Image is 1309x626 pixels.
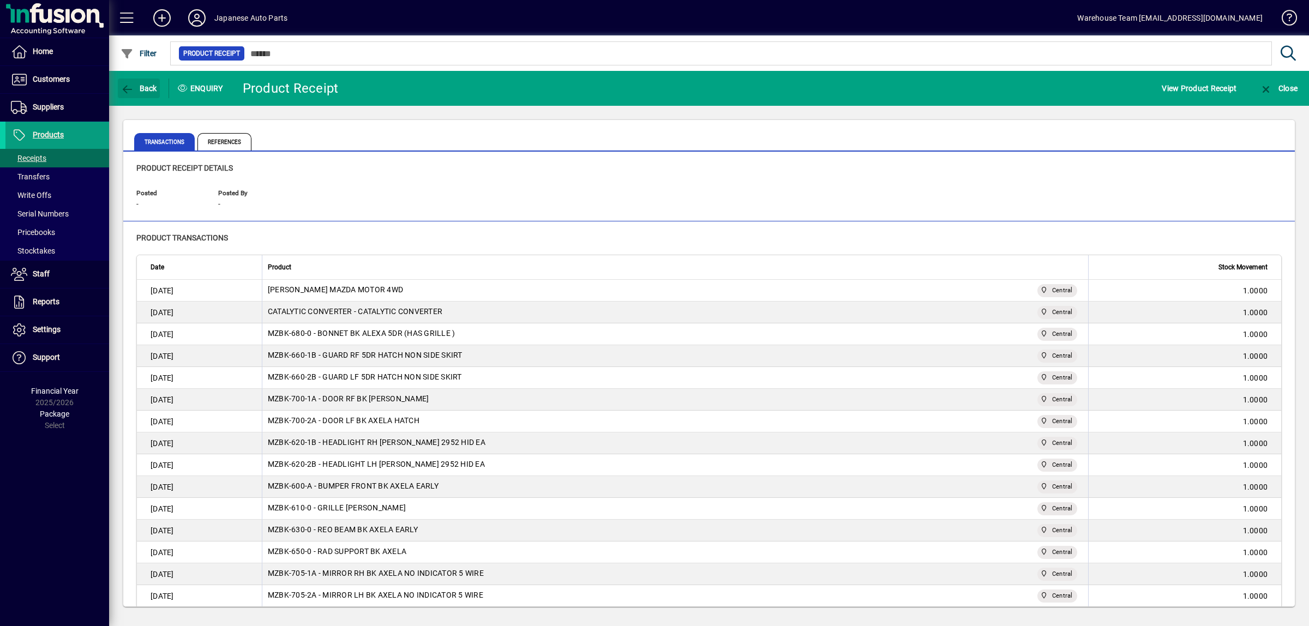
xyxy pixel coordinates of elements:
a: Staff [5,261,109,288]
td: [DATE] [137,389,262,411]
span: Central [1052,525,1073,536]
td: 1.0000 [1088,323,1281,345]
td: 1.0000 [1088,498,1281,520]
td: 1.0000 [1088,454,1281,476]
span: Package [40,410,69,418]
a: Pricebooks [5,223,109,242]
span: Central [1052,547,1073,558]
span: Central [1052,503,1073,514]
td: [DATE] [137,563,262,585]
span: Central [1052,394,1073,405]
td: 1.0000 [1088,585,1281,607]
span: Central [1037,328,1077,341]
div: MZBK-660-1B - GUARD RF 5DR HATCH NON SIDE SKIRT [268,350,463,363]
td: [DATE] [137,476,262,498]
span: Financial Year [31,387,79,395]
span: Central [1052,285,1073,296]
div: Product Receipt [243,80,339,97]
td: [DATE] [137,585,262,607]
td: [DATE] [137,498,262,520]
span: Central [1037,306,1077,319]
span: Settings [33,325,61,334]
span: Central [1052,329,1073,340]
td: [DATE] [137,520,262,541]
span: Date [151,261,164,273]
a: Support [5,344,109,371]
span: Serial Numbers [11,209,69,218]
span: Posted [136,190,202,197]
div: MZBK-620-1B - HEADLIGHT RH [PERSON_NAME] 2952 HID EA [268,437,485,450]
td: [DATE] [137,411,262,432]
button: Add [145,8,179,28]
span: Product Receipt Details [136,164,233,172]
span: References [197,133,251,151]
td: [DATE] [137,323,262,345]
td: [DATE] [137,541,262,563]
span: Central [1052,307,1073,318]
button: View Product Receipt [1159,79,1239,98]
span: Write Offs [11,191,51,200]
td: 1.0000 [1088,476,1281,498]
span: Product [268,261,291,273]
span: Reports [33,297,59,306]
a: Transfers [5,167,109,186]
span: Posted By [218,190,284,197]
div: MZBK-660-2B - GUARD LF 5DR HATCH NON SIDE SKIRT [268,371,462,384]
td: 1.0000 [1088,367,1281,389]
div: Japanese Auto Parts [214,9,287,27]
td: 1.0000 [1088,302,1281,323]
td: 1.0000 [1088,541,1281,563]
span: Close [1259,84,1298,93]
td: [DATE] [137,345,262,367]
span: Central [1052,591,1073,601]
td: [DATE] [137,454,262,476]
td: 1.0000 [1088,345,1281,367]
td: 1.0000 [1088,432,1281,454]
td: [DATE] [137,432,262,454]
td: 1.0000 [1088,563,1281,585]
div: MZBK-700-1A - DOOR RF BK [PERSON_NAME] [268,393,429,406]
span: Central [1037,568,1077,581]
a: Serial Numbers [5,204,109,223]
span: Central [1037,393,1077,406]
span: View Product Receipt [1162,80,1236,97]
a: Receipts [5,149,109,167]
a: Suppliers [5,94,109,121]
button: Profile [179,8,214,28]
span: Receipts [11,154,46,162]
td: [DATE] [137,302,262,323]
td: [DATE] [137,280,262,302]
span: Filter [121,49,157,58]
span: Central [1052,569,1073,580]
span: Support [33,353,60,362]
a: Customers [5,66,109,93]
a: Home [5,38,109,65]
span: Product Receipt [183,48,240,59]
span: Stocktakes [11,246,55,255]
span: Central [1037,437,1077,450]
div: [PERSON_NAME] MAZDA MOTOR 4WD [268,284,403,297]
div: MZBK-705-2A - MIRROR LH BK AXELA NO INDICATOR 5 WIRE [268,589,483,603]
span: Stock Movement [1218,261,1268,273]
span: Transfers [11,172,50,181]
span: Suppliers [33,103,64,111]
span: Central [1052,481,1073,492]
span: Customers [33,75,70,83]
span: Central [1037,371,1077,384]
div: MZBK-600-A - BUMPER FRONT BK AXELA EARLY [268,480,439,493]
span: Central [1052,372,1073,383]
a: Knowledge Base [1274,2,1295,38]
span: Home [33,47,53,56]
span: Central [1052,416,1073,427]
td: 1.0000 [1088,520,1281,541]
div: Warehouse Team [EMAIL_ADDRESS][DOMAIN_NAME] [1077,9,1263,27]
button: Close [1257,79,1300,98]
span: Central [1037,284,1077,297]
button: Filter [118,44,160,63]
div: MZBK-620-2B - HEADLIGHT LH [PERSON_NAME] 2952 HID EA [268,459,485,472]
span: Central [1037,546,1077,559]
div: MZBK-630-0 - REO BEAM BK AXELA EARLY [268,524,418,537]
a: Settings [5,316,109,344]
span: Back [121,84,157,93]
span: Transactions [134,133,195,151]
